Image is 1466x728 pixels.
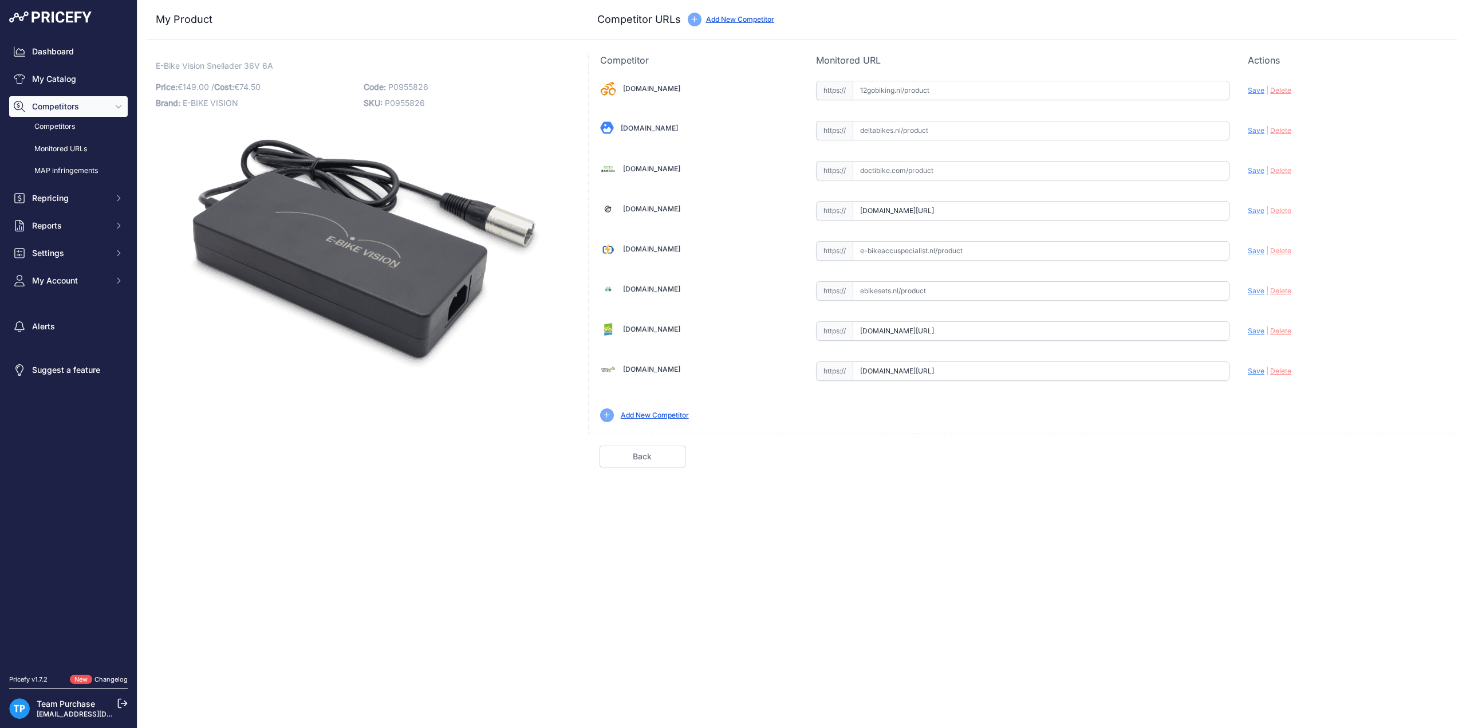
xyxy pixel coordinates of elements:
button: Competitors [9,96,128,117]
input: deltabikes.nl/product [853,121,1229,140]
a: [DOMAIN_NAME] [623,285,680,293]
button: My Account [9,270,128,291]
p: € [156,79,357,95]
nav: Sidebar [9,41,128,661]
p: Actions [1248,53,1445,67]
span: Delete [1270,126,1291,135]
a: Monitored URLs [9,139,128,159]
span: Delete [1270,206,1291,215]
span: | [1266,326,1268,335]
input: fietsaccuservice.nl/product [853,321,1229,341]
span: Delete [1270,166,1291,175]
span: https:// [816,121,853,140]
a: [DOMAIN_NAME] [623,84,680,93]
span: Save [1248,86,1264,95]
input: e-bikeaccu.nl/product [853,201,1229,221]
a: [EMAIL_ADDRESS][DOMAIN_NAME] [37,710,156,718]
a: Changelog [94,675,128,683]
button: Reports [9,215,128,236]
a: Add New Competitor [621,411,689,419]
span: Settings [32,247,107,259]
span: Save [1248,367,1264,375]
span: Competitors [32,101,107,112]
span: https:// [816,281,853,301]
span: https:// [816,81,853,100]
a: [DOMAIN_NAME] [623,245,680,253]
span: SKU: [364,98,383,108]
input: 12gobiking.nl/product [853,81,1229,100]
span: https:// [816,161,853,180]
span: Save [1248,286,1264,295]
span: | [1266,286,1268,295]
span: Delete [1270,246,1291,255]
input: e-bikeaccuspecialist.nl/product [853,241,1229,261]
a: [DOMAIN_NAME] [623,204,680,213]
a: [DOMAIN_NAME] [623,164,680,173]
a: [DOMAIN_NAME] [621,124,678,132]
span: | [1266,367,1268,375]
a: Competitors [9,117,128,137]
span: Delete [1270,326,1291,335]
span: My Account [32,275,107,286]
span: Brand: [156,98,180,108]
span: https:// [816,241,853,261]
span: / € [211,82,261,92]
a: Add New Competitor [706,15,774,23]
span: Save [1248,126,1264,135]
input: fietsaccuwinkel.nl/product [853,361,1229,381]
span: | [1266,86,1268,95]
a: Alerts [9,316,128,337]
span: Save [1248,206,1264,215]
a: Team Purchase [37,699,95,709]
span: Reports [32,220,107,231]
a: [DOMAIN_NAME] [623,365,680,373]
a: Dashboard [9,41,128,62]
p: Monitored URL [816,53,1229,67]
a: MAP infringements [9,161,128,181]
span: Save [1248,326,1264,335]
span: https:// [816,201,853,221]
a: Back [600,446,685,467]
span: Delete [1270,367,1291,375]
span: | [1266,246,1268,255]
span: 149.00 [183,82,209,92]
h3: Competitor URLs [597,11,681,27]
a: [DOMAIN_NAME] [623,325,680,333]
span: | [1266,126,1268,135]
span: E-Bike Vision Snellader 36V 6A [156,58,273,73]
button: Settings [9,243,128,263]
span: New [70,675,92,684]
span: P0955826 [388,82,428,92]
input: ebikesets.nl/product [853,281,1229,301]
p: Competitor [600,53,798,67]
span: Cost: [214,82,234,92]
a: Suggest a feature [9,360,128,380]
span: https:// [816,361,853,381]
img: Pricefy Logo [9,11,92,23]
div: Pricefy v1.7.2 [9,675,48,684]
span: P0955826 [385,98,425,108]
a: My Catalog [9,69,128,89]
span: 74.50 [239,82,261,92]
button: Repricing [9,188,128,208]
span: E-BIKE VISION [183,98,238,108]
input: doctibike.com/product [853,161,1229,180]
span: Delete [1270,286,1291,295]
span: https:// [816,321,853,341]
span: Save [1248,166,1264,175]
span: Delete [1270,86,1291,95]
span: | [1266,206,1268,215]
span: | [1266,166,1268,175]
span: Price: [156,82,178,92]
span: Repricing [32,192,107,204]
span: Code: [364,82,386,92]
span: Save [1248,246,1264,255]
h3: My Product [156,11,565,27]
